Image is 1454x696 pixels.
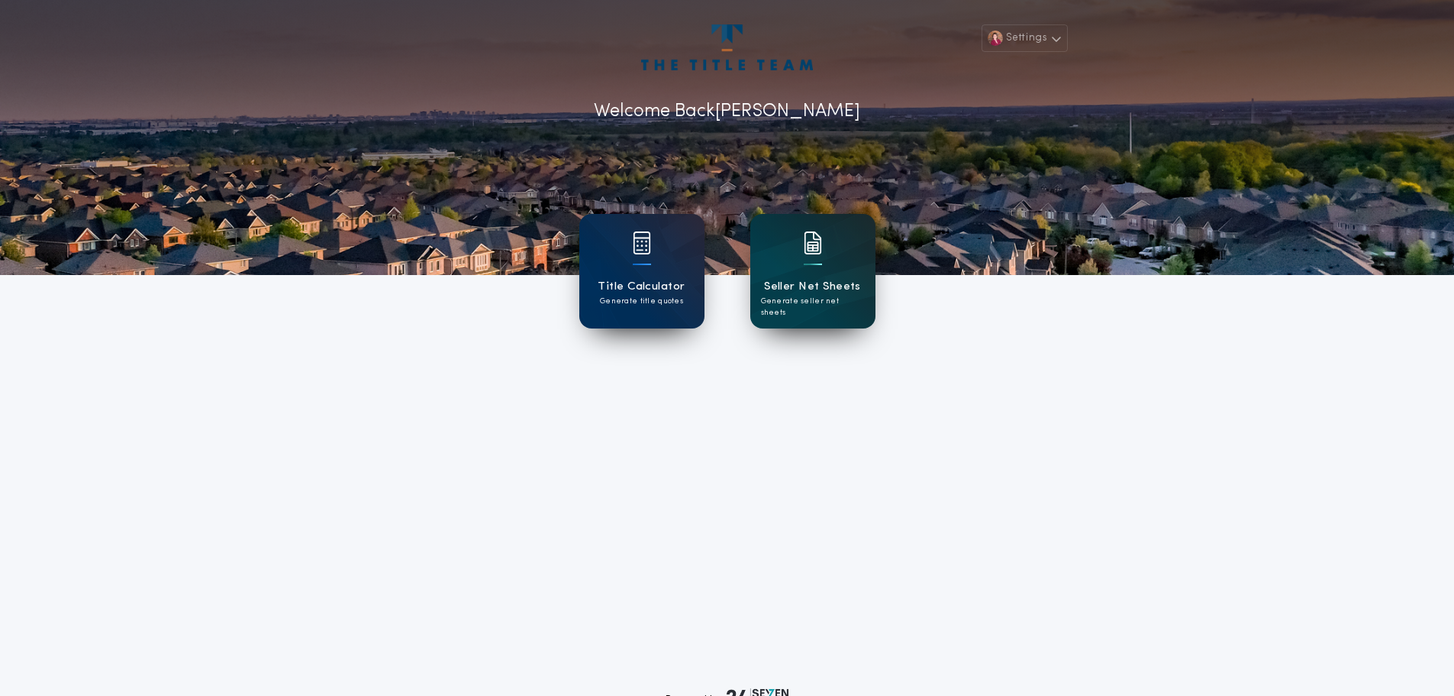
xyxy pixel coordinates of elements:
img: account-logo [641,24,812,70]
img: card icon [633,231,651,254]
img: card icon [804,231,822,254]
h1: Seller Net Sheets [764,278,861,296]
h1: Title Calculator [598,278,685,296]
img: user avatar [988,31,1003,46]
button: Settings [982,24,1067,52]
p: Generate seller net sheets [761,296,865,319]
p: Generate title quotes [600,296,683,307]
a: card iconSeller Net SheetsGenerate seller net sheets [750,214,875,329]
p: Welcome Back [PERSON_NAME] [594,98,860,125]
a: card iconTitle CalculatorGenerate title quotes [579,214,704,329]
